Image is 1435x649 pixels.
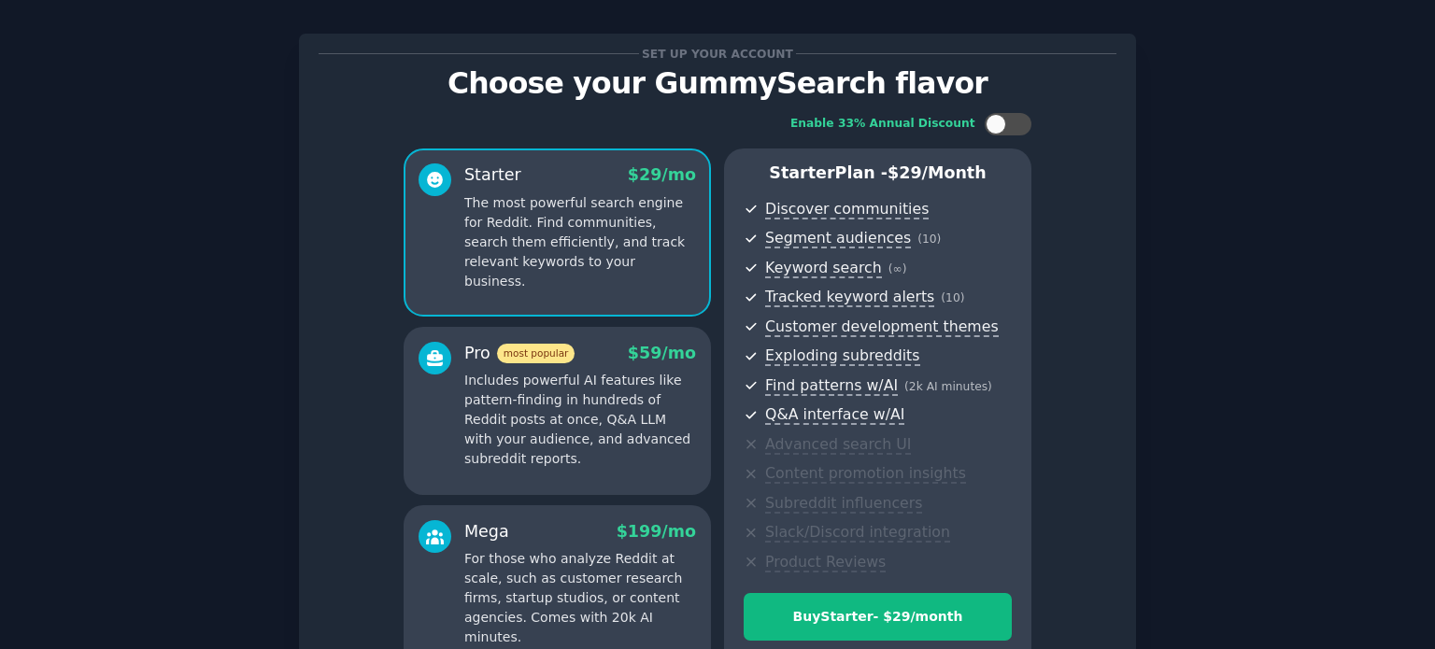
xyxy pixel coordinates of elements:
[765,259,882,278] span: Keyword search
[464,193,696,291] p: The most powerful search engine for Reddit. Find communities, search them efficiently, and track ...
[639,44,797,63] span: Set up your account
[765,405,904,425] span: Q&A interface w/AI
[941,291,964,304] span: ( 10 )
[765,288,934,307] span: Tracked keyword alerts
[888,262,907,275] span: ( ∞ )
[904,380,992,393] span: ( 2k AI minutes )
[464,163,521,187] div: Starter
[765,523,950,543] span: Slack/Discord integration
[628,165,696,184] span: $ 29 /mo
[765,200,929,219] span: Discover communities
[765,229,911,248] span: Segment audiences
[319,67,1116,100] p: Choose your GummySearch flavor
[744,593,1012,641] button: BuyStarter- $29/month
[464,520,509,543] div: Mega
[765,376,898,396] span: Find patterns w/AI
[765,317,999,337] span: Customer development themes
[464,342,575,365] div: Pro
[888,163,987,182] span: $ 29 /month
[765,464,966,484] span: Content promotion insights
[628,344,696,362] span: $ 59 /mo
[464,371,696,469] p: Includes powerful AI features like pattern-finding in hundreds of Reddit posts at once, Q&A LLM w...
[765,346,919,366] span: Exploding subreddits
[917,233,941,246] span: ( 10 )
[765,435,911,455] span: Advanced search UI
[765,494,922,514] span: Subreddit influencers
[790,116,975,133] div: Enable 33% Annual Discount
[617,522,696,541] span: $ 199 /mo
[745,607,1011,627] div: Buy Starter - $ 29 /month
[464,549,696,647] p: For those who analyze Reddit at scale, such as customer research firms, startup studios, or conte...
[744,162,1012,185] p: Starter Plan -
[497,344,575,363] span: most popular
[765,553,886,572] span: Product Reviews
